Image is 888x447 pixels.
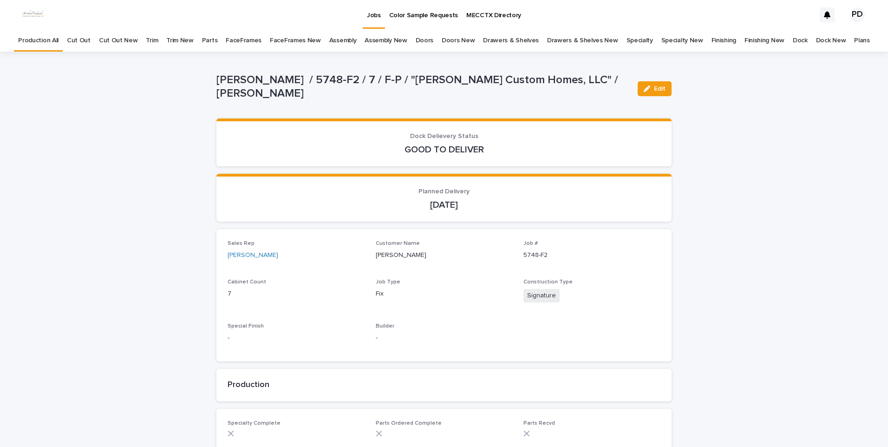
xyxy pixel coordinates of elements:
a: Trim [146,30,158,52]
span: Parts Ordered Complete [376,421,442,426]
span: Specialty Complete [228,421,281,426]
span: Dock Delievery Status [410,133,478,139]
span: Edit [654,85,666,92]
p: 7 [228,289,365,299]
a: Finishing [712,30,736,52]
p: [PERSON_NAME] [376,250,513,260]
span: Customer Name [376,241,420,246]
p: 5748-F2 [523,250,660,260]
a: Drawers & Shelves New [547,30,618,52]
p: [DATE] [228,199,660,210]
p: GOOD TO DELIVER [228,144,660,155]
a: Plans [854,30,869,52]
span: Builder [376,323,394,329]
div: PD [850,7,865,22]
span: Parts Recvd [523,421,555,426]
span: Construction Type [523,279,573,285]
a: [PERSON_NAME] [228,250,278,260]
p: [PERSON_NAME] / 5748-F2 / 7 / F-P / "[PERSON_NAME] Custom Homes, LLC" / [PERSON_NAME] [216,73,630,100]
a: Doors [416,30,433,52]
a: Drawers & Shelves [483,30,539,52]
a: Cut Out [67,30,91,52]
a: Trim New [166,30,194,52]
h2: Production [228,380,660,390]
a: FaceFrames [226,30,261,52]
a: FaceFrames New [270,30,321,52]
span: Signature [523,289,560,302]
a: Dock [793,30,808,52]
span: Cabinet Count [228,279,266,285]
button: Edit [638,81,672,96]
span: Special Finish [228,323,264,329]
a: Parts [202,30,217,52]
a: Specialty [627,30,653,52]
span: Planned Delivery [418,188,470,195]
span: Job # [523,241,538,246]
a: Specialty New [661,30,703,52]
p: Fix [376,289,513,299]
p: - [228,333,365,343]
p: - [376,333,513,343]
a: Production All [18,30,59,52]
a: Assembly [329,30,357,52]
span: Sales Rep [228,241,255,246]
a: Doors New [442,30,475,52]
img: dhEtdSsQReaQtgKTuLrt [19,6,47,24]
a: Cut Out New [99,30,138,52]
a: Assembly New [365,30,407,52]
a: Dock New [816,30,846,52]
a: Finishing New [744,30,784,52]
span: Job Type [376,279,400,285]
